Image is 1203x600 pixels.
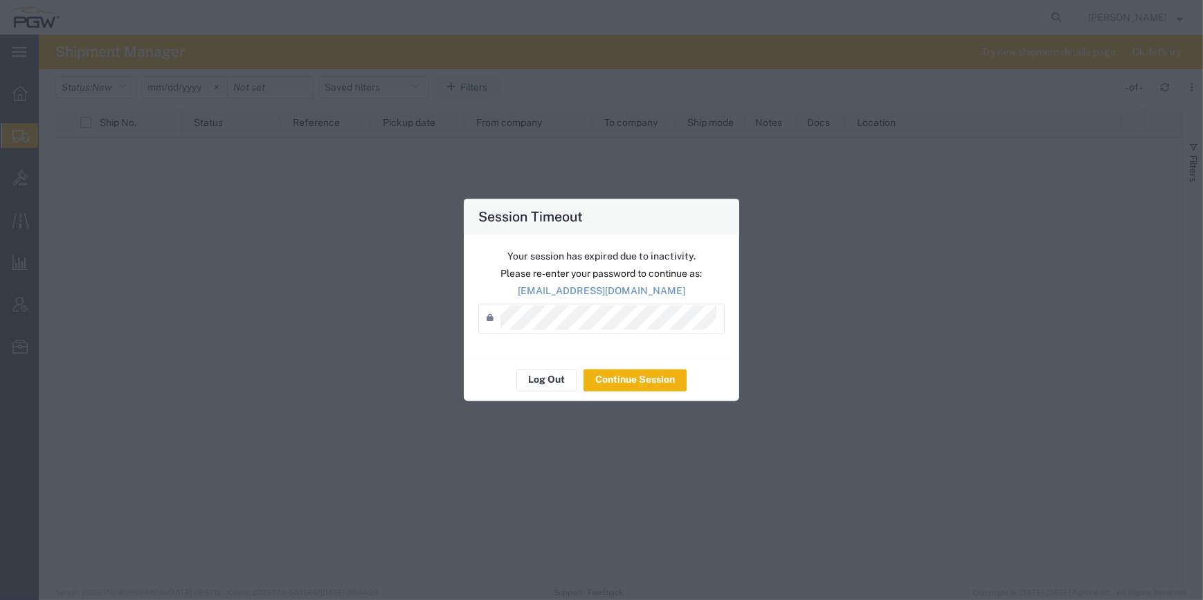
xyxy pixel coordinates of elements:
[516,369,577,391] button: Log Out
[478,284,725,298] p: [EMAIL_ADDRESS][DOMAIN_NAME]
[478,206,583,226] h4: Session Timeout
[584,369,687,391] button: Continue Session
[478,249,725,264] p: Your session has expired due to inactivity.
[478,266,725,281] p: Please re-enter your password to continue as:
